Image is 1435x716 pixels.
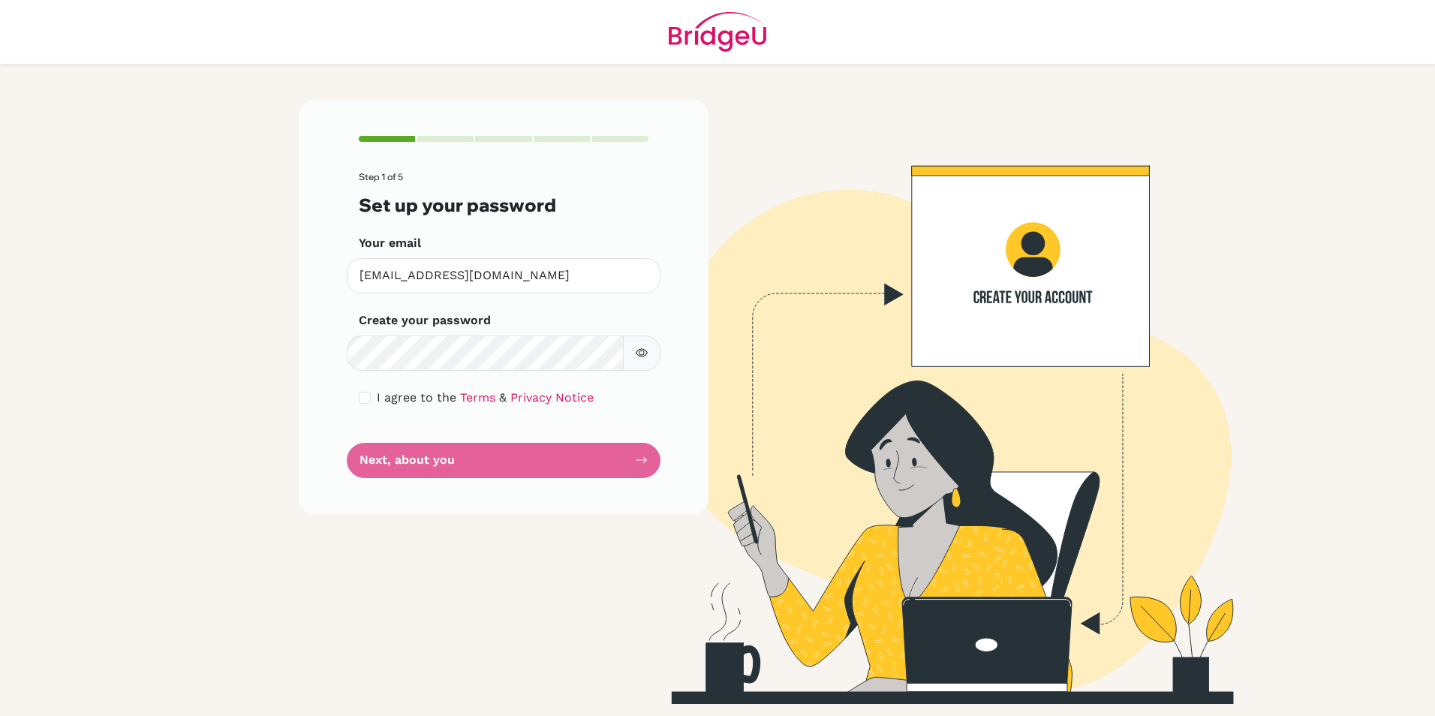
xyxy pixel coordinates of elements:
a: Privacy Notice [510,390,594,405]
label: Create your password [359,311,491,329]
input: Insert your email* [347,258,660,293]
span: Step 1 of 5 [359,171,403,182]
a: Terms [460,390,495,405]
span: & [499,390,507,405]
h3: Set up your password [359,194,648,216]
label: Your email [359,234,421,252]
span: I agree to the [377,390,456,405]
img: Create your account [504,100,1359,704]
